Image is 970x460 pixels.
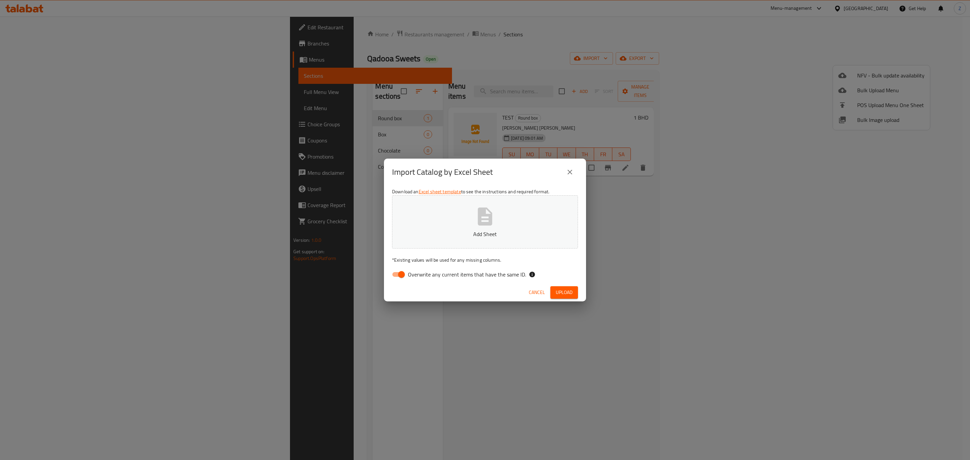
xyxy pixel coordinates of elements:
[384,186,586,283] div: Download an to see the instructions and required format.
[526,286,548,299] button: Cancel
[529,271,536,278] svg: If the overwrite option isn't selected, then the items that match an existing ID will be ignored ...
[556,288,573,297] span: Upload
[529,288,545,297] span: Cancel
[392,195,578,249] button: Add Sheet
[392,167,493,177] h2: Import Catalog by Excel Sheet
[550,286,578,299] button: Upload
[419,187,461,196] a: Excel sheet template
[408,270,526,278] span: Overwrite any current items that have the same ID.
[562,164,578,180] button: close
[392,257,578,263] p: Existing values will be used for any missing columns.
[402,230,568,238] p: Add Sheet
